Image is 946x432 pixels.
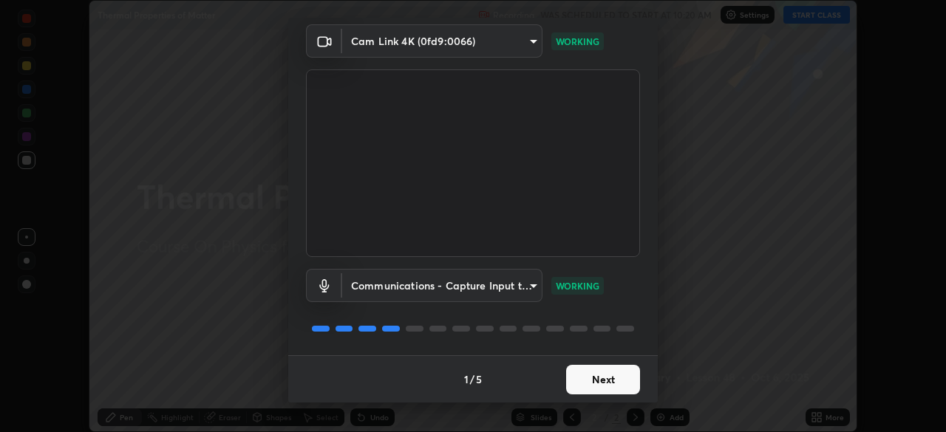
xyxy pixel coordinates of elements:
h4: 5 [476,371,482,387]
div: Cam Link 4K (0fd9:0066) [342,269,542,302]
p: WORKING [556,35,599,48]
h4: 1 [464,371,469,387]
div: Cam Link 4K (0fd9:0066) [342,24,542,58]
h4: / [470,371,474,387]
button: Next [566,365,640,394]
p: WORKING [556,279,599,292]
